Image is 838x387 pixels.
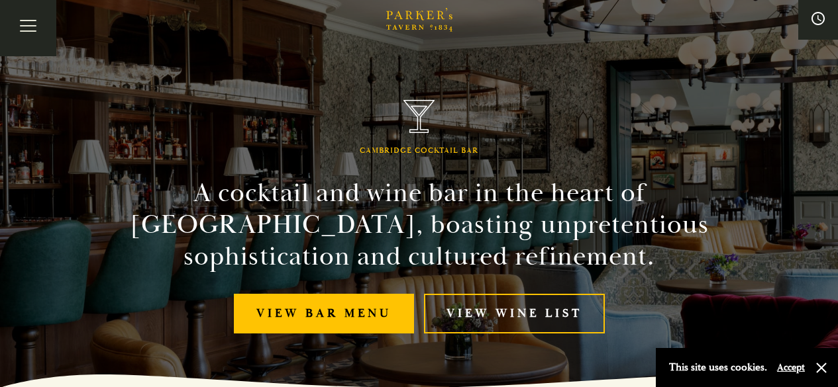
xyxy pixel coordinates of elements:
h1: Cambridge Cocktail Bar [360,146,478,155]
a: View bar menu [234,294,414,334]
button: Accept [777,361,805,374]
h2: A cocktail and wine bar in the heart of [GEOGRAPHIC_DATA], boasting unpretentious sophistication ... [117,177,721,273]
p: This site uses cookies. [669,358,767,377]
a: View Wine List [424,294,605,334]
button: Close and accept [815,361,828,374]
img: Parker's Tavern Brasserie Cambridge [403,100,435,134]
